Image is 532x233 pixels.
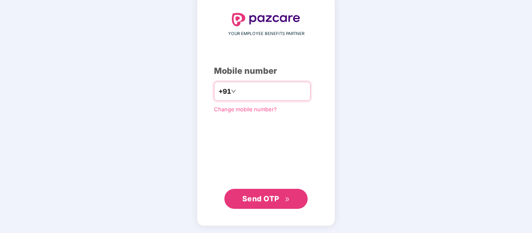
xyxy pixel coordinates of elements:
[232,13,300,26] img: logo
[214,106,277,113] a: Change mobile number?
[214,65,318,78] div: Mobile number
[228,30,304,37] span: YOUR EMPLOYEE BENEFITS PARTNER
[285,197,290,202] span: double-right
[242,194,279,203] span: Send OTP
[231,89,236,94] span: down
[219,86,231,97] span: +91
[224,189,308,209] button: Send OTPdouble-right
